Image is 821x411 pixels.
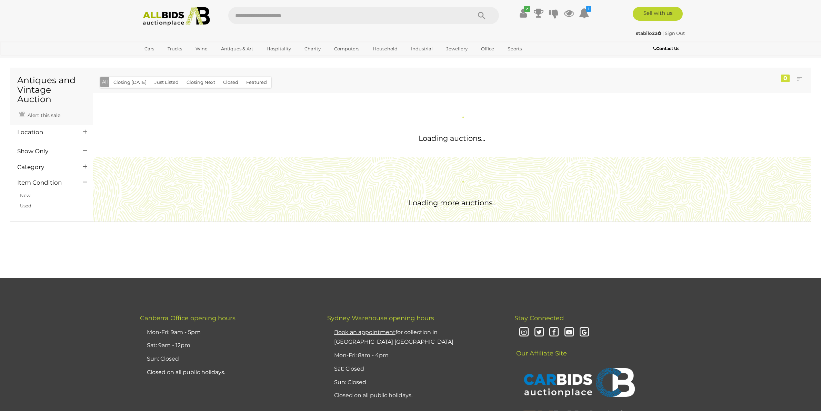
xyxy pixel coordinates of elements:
i: Youtube [563,326,575,339]
a: Alert this sale [17,109,62,120]
img: CARBIDS Auctionplace [520,361,637,406]
a: [GEOGRAPHIC_DATA] [140,55,198,66]
span: Stay Connected [514,314,564,322]
li: Sat: 9am - 12pm [145,339,310,352]
a: stabilo22 [636,30,662,36]
button: Just Listed [150,77,183,88]
a: Wine [191,43,212,55]
h4: Item Condition [17,179,73,186]
button: Search [464,7,499,24]
i: 1 [586,6,591,12]
a: Book an appointmentfor collection in [GEOGRAPHIC_DATA] [GEOGRAPHIC_DATA] [334,329,453,345]
button: Closing [DATE] [109,77,151,88]
li: Mon-Fri: 9am - 5pm [145,326,310,339]
a: Sell with us [633,7,683,21]
a: Office [477,43,499,55]
li: Closed on all public holidays. [145,366,310,379]
u: Book an appointment [334,329,396,335]
button: Featured [242,77,271,88]
a: Antiques & Art [217,43,258,55]
a: ✔ [518,7,529,19]
li: Sun: Closed [332,376,497,389]
a: Industrial [407,43,437,55]
h4: Location [17,129,73,136]
span: Sydney Warehouse opening hours [327,314,434,322]
button: Closing Next [182,77,219,88]
button: Closed [219,77,242,88]
h4: Show Only [17,148,73,155]
i: Twitter [533,326,545,339]
button: All [100,77,110,87]
a: Sign Out [665,30,685,36]
span: Our Affiliate Site [514,339,567,357]
span: Loading auctions... [419,134,485,143]
li: Closed on all public holidays. [332,389,497,402]
a: Computers [330,43,364,55]
span: Alert this sale [26,112,60,118]
a: Hospitality [262,43,296,55]
h1: Antiques and Vintage Auction [17,76,86,104]
li: Sun: Closed [145,352,310,366]
a: Cars [140,43,159,55]
a: New [20,193,30,198]
i: Google [578,326,590,339]
a: 1 [579,7,589,19]
a: Charity [300,43,325,55]
a: Contact Us [653,45,681,52]
div: 0 [781,75,790,82]
a: Jewellery [442,43,472,55]
a: Sports [503,43,526,55]
li: Mon-Fri: 8am - 4pm [332,349,497,362]
i: Facebook [548,326,560,339]
h4: Category [17,164,73,170]
span: | [662,30,664,36]
span: Loading more auctions.. [409,198,495,207]
strong: stabilo22 [636,30,661,36]
span: Canberra Office opening hours [140,314,236,322]
a: Used [20,203,31,208]
a: Household [368,43,402,55]
a: Trucks [163,43,187,55]
li: Sat: Closed [332,362,497,376]
img: Allbids.com.au [139,7,214,26]
b: Contact Us [653,46,679,51]
i: Instagram [518,326,530,339]
i: ✔ [524,6,530,12]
